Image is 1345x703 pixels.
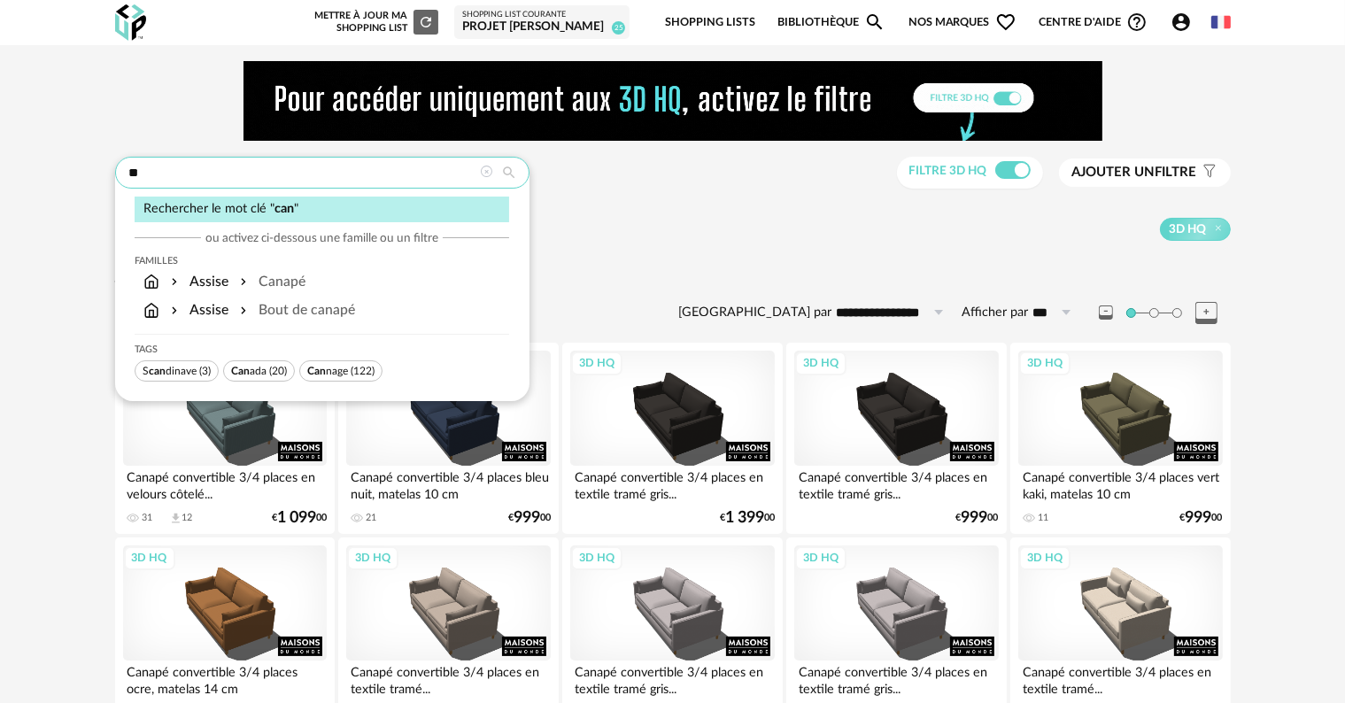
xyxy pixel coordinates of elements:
div: 3D HQ [347,546,398,569]
img: svg+xml;base64,PHN2ZyB3aWR0aD0iMTYiIGhlaWdodD0iMTciIHZpZXdCb3g9IjAgMCAxNiAxNyIgZmlsbD0ibm9uZSIgeG... [143,300,159,321]
span: (3) [199,366,211,376]
div: 12 [182,512,193,524]
div: Canapé convertible 3/4 places en velours côtelé... [123,466,327,501]
span: nage [307,366,348,376]
a: 3D HQ Canapé convertible 3/4 places en textile tramé gris... €1 39900 [562,343,782,534]
div: Canapé convertible 3/4 places vert kaki, matelas 10 cm [1018,466,1222,501]
div: 11 [1038,512,1048,524]
span: 999 [1186,512,1212,524]
div: Canapé convertible 3/4 places en textile tramé gris... [570,466,774,501]
div: Canapé convertible 3/4 places en textile tramé gris... [794,661,998,696]
span: filtre [1072,164,1197,182]
div: Canapé convertible 3/4 places bleu nuit, matelas 10 cm [346,466,550,501]
img: OXP [115,4,146,41]
div: 732 résultats [115,278,1231,298]
span: Filter icon [1197,164,1217,182]
span: can [274,202,294,215]
img: NEW%20NEW%20HQ%20NEW_V1.gif [243,61,1102,141]
div: 3D HQ [795,546,846,569]
div: Assise [167,300,228,321]
span: Help Circle Outline icon [1126,12,1148,33]
img: svg+xml;base64,PHN2ZyB3aWR0aD0iMTYiIGhlaWdodD0iMTYiIHZpZXdCb3g9IjAgMCAxNiAxNiIgZmlsbD0ibm9uZSIgeG... [167,272,182,292]
img: svg+xml;base64,PHN2ZyB3aWR0aD0iMTYiIGhlaWdodD0iMTciIHZpZXdCb3g9IjAgMCAxNiAxNyIgZmlsbD0ibm9uZSIgeG... [143,272,159,292]
div: Familles [135,255,509,267]
span: Magnify icon [864,12,885,33]
div: € 00 [272,512,327,524]
div: Rechercher le mot clé " " [135,197,509,222]
div: € 00 [720,512,775,524]
img: fr [1211,12,1231,32]
div: Canapé convertible 3/4 places en textile tramé gris... [570,661,774,696]
div: 3D HQ [571,546,622,569]
div: € 00 [1180,512,1223,524]
label: Afficher par [962,305,1029,321]
a: Shopping Lists [665,2,755,43]
img: svg+xml;base64,PHN2ZyB3aWR0aD0iMTYiIGhlaWdodD0iMTYiIHZpZXdCb3g9IjAgMCAxNiAxNiIgZmlsbD0ibm9uZSIgeG... [167,300,182,321]
span: Centre d'aideHelp Circle Outline icon [1039,12,1148,33]
div: 31 [143,512,153,524]
span: ou activez ci-dessous une famille ou un filtre [205,230,438,246]
div: 3D HQ [1019,351,1071,375]
span: 999 [514,512,540,524]
a: 3D HQ Canapé convertible 3/4 places bleu nuit, matelas 10 cm 21 €99900 [338,343,558,534]
span: 999 [962,512,988,524]
div: Canapé convertible 3/4 places en textile tramé gris... [794,466,998,501]
div: 3D HQ [1019,546,1071,569]
span: ada [231,366,267,376]
div: 3D HQ [124,546,175,569]
span: 1 399 [725,512,764,524]
span: Account Circle icon [1171,12,1192,33]
div: Shopping List courante [462,10,622,20]
span: S dinave [143,366,197,376]
span: 25 [612,21,625,35]
div: 3D HQ [571,351,622,375]
span: can [149,366,166,376]
div: € 00 [956,512,999,524]
div: € 00 [508,512,551,524]
span: Can [307,366,326,376]
div: 3D HQ [795,351,846,375]
span: Ajouter un [1072,166,1156,179]
span: Account Circle icon [1171,12,1200,33]
div: Tags [135,344,509,356]
a: 3D HQ Canapé convertible 3/4 places en textile tramé gris... €99900 [786,343,1006,534]
span: Heart Outline icon [995,12,1016,33]
div: 21 [366,512,376,524]
div: Mettre à jour ma Shopping List [311,10,438,35]
span: (20) [269,366,287,376]
span: Download icon [169,512,182,525]
a: 3D HQ Canapé convertible 3/4 places en velours côtelé... 31 Download icon 12 €1 09900 [115,343,335,534]
span: Nos marques [908,2,1016,43]
a: BibliothèqueMagnify icon [777,2,885,43]
a: Shopping List courante Projet [PERSON_NAME] 25 [462,10,622,35]
span: Can [231,366,250,376]
span: Filtre 3D HQ [909,165,987,177]
div: Projet [PERSON_NAME] [462,19,622,35]
a: 3D HQ Canapé convertible 3/4 places vert kaki, matelas 10 cm 11 €99900 [1010,343,1230,534]
span: 3D HQ [1170,221,1207,237]
div: Canapé convertible 3/4 places ocre, matelas 14 cm [123,661,327,696]
div: Canapé convertible 3/4 places en textile tramé... [1018,661,1222,696]
span: Refresh icon [418,17,434,27]
div: Canapé convertible 3/4 places en textile tramé... [346,661,550,696]
label: [GEOGRAPHIC_DATA] par [679,305,832,321]
span: (122) [351,366,375,376]
div: Assise [167,272,228,292]
button: Ajouter unfiltre Filter icon [1059,158,1231,187]
span: 1 099 [277,512,316,524]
